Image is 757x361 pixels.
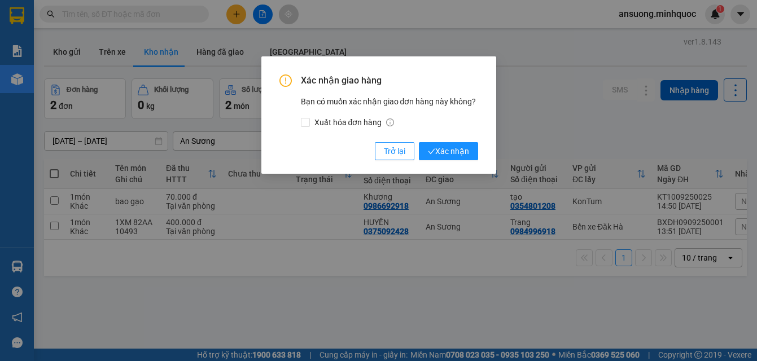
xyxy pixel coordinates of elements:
span: Trở lại [384,145,405,157]
span: info-circle [386,118,394,126]
button: Trở lại [375,142,414,160]
div: Bạn có muốn xác nhận giao đơn hàng này không? [301,95,478,129]
span: check [428,148,435,155]
span: Xác nhận [428,145,469,157]
span: Xác nhận giao hàng [301,74,478,87]
span: Xuất hóa đơn hàng [310,116,399,129]
button: checkXác nhận [419,142,478,160]
span: exclamation-circle [279,74,292,87]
